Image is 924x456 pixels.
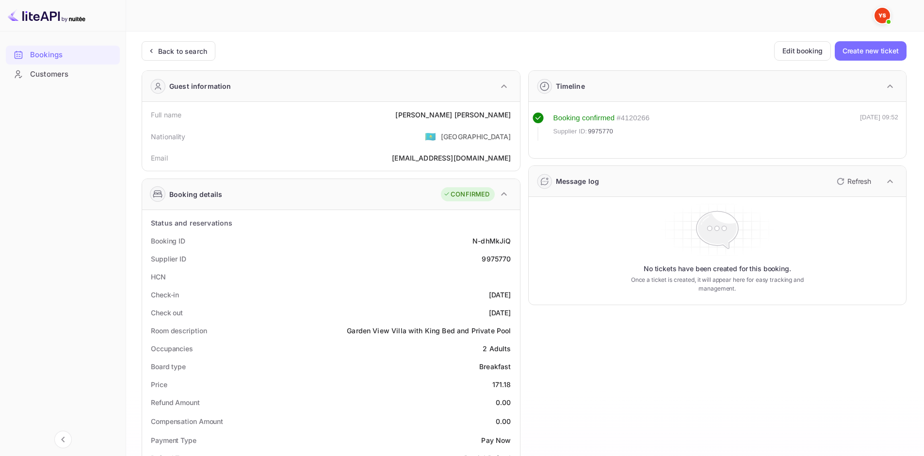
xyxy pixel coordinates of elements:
div: Board type [151,361,186,372]
div: Bookings [30,49,115,61]
div: [EMAIL_ADDRESS][DOMAIN_NAME] [392,153,511,163]
div: Customers [6,65,120,84]
div: Garden View Villa with King Bed and Private Pool [347,326,511,336]
div: Booking details [169,189,222,199]
div: Supplier ID [151,254,186,264]
button: Create new ticket [835,41,907,61]
div: N-dhMkJiQ [472,236,511,246]
div: Full name [151,110,181,120]
div: HCN [151,272,166,282]
div: Breakfast [479,361,511,372]
div: Guest information [169,81,231,91]
span: Supplier ID: [553,127,587,136]
div: [PERSON_NAME] [PERSON_NAME] [395,110,511,120]
div: CONFIRMED [443,190,489,199]
div: Refund Amount [151,397,200,407]
div: [DATE] [489,290,511,300]
div: 0.00 [496,416,511,426]
a: Bookings [6,46,120,64]
div: Room description [151,326,207,336]
button: Refresh [831,174,875,189]
img: Yandex Support [875,8,890,23]
div: Back to search [158,46,207,56]
div: Booking confirmed [553,113,615,124]
div: [DATE] [489,308,511,318]
div: 0.00 [496,397,511,407]
div: 9975770 [482,254,511,264]
div: Payment Type [151,435,196,445]
button: Edit booking [774,41,831,61]
div: 2 Adults [483,343,511,354]
div: Check out [151,308,183,318]
div: Timeline [556,81,585,91]
div: Occupancies [151,343,193,354]
p: Once a ticket is created, it will appear here for easy tracking and management. [616,276,819,293]
div: Booking ID [151,236,185,246]
button: Collapse navigation [54,431,72,448]
div: Nationality [151,131,186,142]
div: Check-in [151,290,179,300]
div: [GEOGRAPHIC_DATA] [441,131,511,142]
div: Email [151,153,168,163]
a: Customers [6,65,120,83]
img: LiteAPI logo [8,8,85,23]
div: Pay Now [481,435,511,445]
div: # 4120266 [616,113,649,124]
div: 171.18 [492,379,511,390]
div: Customers [30,69,115,80]
p: No tickets have been created for this booking. [644,264,791,274]
span: 9975770 [588,127,613,136]
div: Message log [556,176,600,186]
div: Compensation Amount [151,416,223,426]
div: Status and reservations [151,218,232,228]
span: United States [425,128,436,145]
div: [DATE] 09:52 [860,113,898,141]
p: Refresh [847,176,871,186]
div: Price [151,379,167,390]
